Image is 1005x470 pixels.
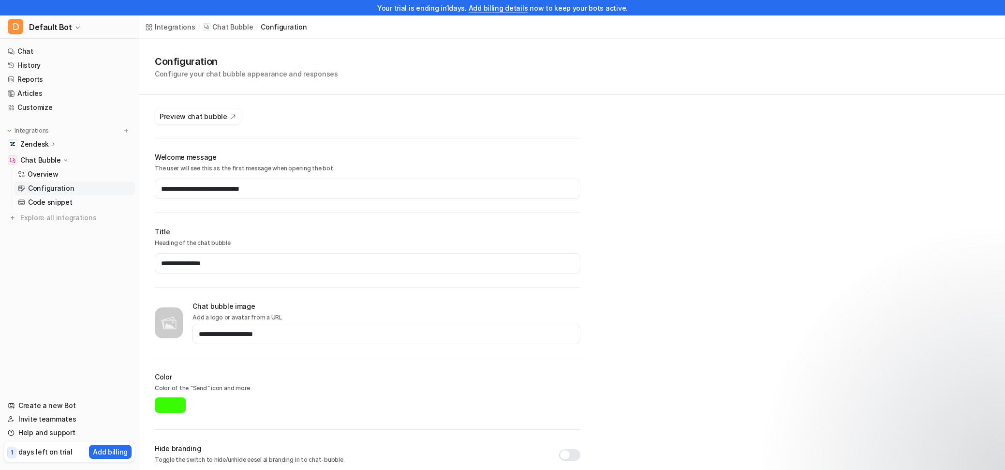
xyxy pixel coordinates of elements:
[4,211,135,225] a: Explore all integrations
[4,45,135,58] a: Chat
[155,54,338,69] h1: Configuration
[155,307,183,338] img: chat
[8,213,17,223] img: explore all integrations
[145,22,195,32] a: Integrations
[160,111,227,121] span: Preview chat bubble
[4,73,135,86] a: Reports
[14,167,135,181] a: Overview
[8,19,23,34] span: D
[20,155,61,165] p: Chat Bubble
[6,127,13,134] img: expand menu
[4,101,135,114] a: Customize
[28,169,59,179] p: Overview
[155,164,580,173] p: The user will see this as the first message when opening the bot.
[4,412,135,426] a: Invite teammates
[155,443,559,454] h3: Hide branding
[155,22,195,32] div: Integrations
[123,127,130,134] img: menu_add.svg
[192,313,580,322] p: Add a logo or avatar from a URL
[155,372,580,382] h2: Color
[155,455,559,464] p: Toggle the switch to hide/unhide eesel ai branding in to chat-bubble.
[14,182,135,195] a: Configuration
[4,399,135,412] a: Create a new Bot
[20,210,131,226] span: Explore all integrations
[155,239,580,247] p: Heading of the chat bubble
[93,447,128,457] p: Add billing
[28,197,73,207] p: Code snippet
[89,445,132,459] button: Add billing
[14,196,135,209] a: Code snippet
[198,23,200,31] span: /
[469,4,528,12] a: Add billing details
[29,20,72,34] span: Default Bot
[155,108,241,124] button: Preview chat bubble
[155,384,580,395] p: Color of the "Send" icon and more
[11,448,13,457] p: 1
[4,426,135,440] a: Help and support
[203,22,253,32] a: Chat Bubble
[20,139,49,149] p: Zendesk
[28,183,74,193] p: Configuration
[10,141,15,147] img: Zendesk
[4,87,135,100] a: Articles
[261,22,307,32] a: configuration
[256,23,258,31] span: /
[18,447,73,457] p: days left on trial
[212,22,253,32] p: Chat Bubble
[15,127,49,135] p: Integrations
[155,69,338,79] p: Configure your chat bubble appearance and responses
[4,126,52,136] button: Integrations
[192,301,580,311] h2: Chat bubble image
[4,59,135,72] a: History
[10,157,15,163] img: Chat Bubble
[155,152,580,162] h2: Welcome message
[155,227,580,237] h2: Title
